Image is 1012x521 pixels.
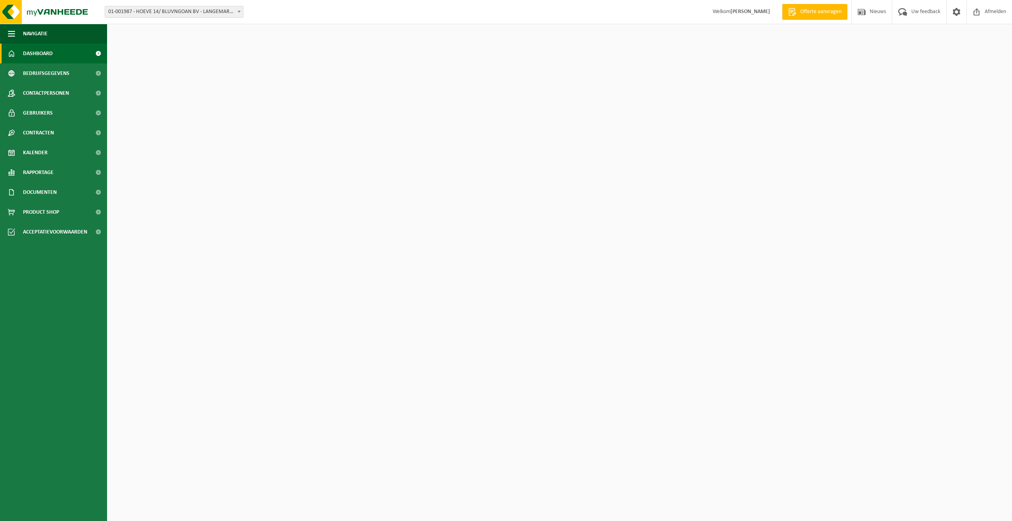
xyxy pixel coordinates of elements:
[23,63,69,83] span: Bedrijfsgegevens
[23,222,87,242] span: Acceptatievoorwaarden
[23,143,48,163] span: Kalender
[23,24,48,44] span: Navigatie
[23,103,53,123] span: Gebruikers
[23,83,69,103] span: Contactpersonen
[105,6,243,18] span: 01-001987 - HOEVE 14/ BLUVNGOAN BV - LANGEMARK-POELKAPELLE
[23,182,57,202] span: Documenten
[782,4,847,20] a: Offerte aanvragen
[23,44,53,63] span: Dashboard
[23,123,54,143] span: Contracten
[798,8,843,16] span: Offerte aanvragen
[23,202,59,222] span: Product Shop
[105,6,243,17] span: 01-001987 - HOEVE 14/ BLUVNGOAN BV - LANGEMARK-POELKAPELLE
[23,163,54,182] span: Rapportage
[730,9,770,15] strong: [PERSON_NAME]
